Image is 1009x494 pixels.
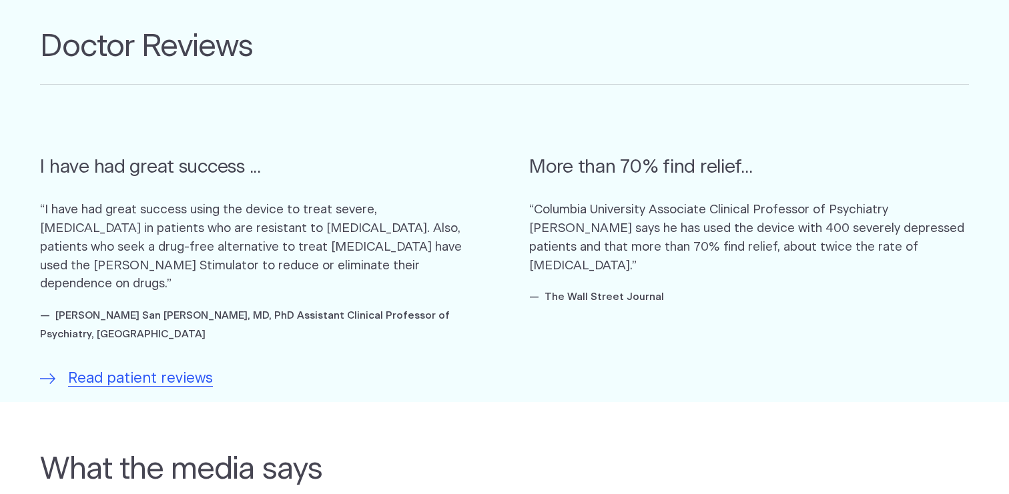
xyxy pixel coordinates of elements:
h5: I have had great success ... [40,154,479,182]
cite: — [PERSON_NAME] San [PERSON_NAME], MD, PhD Assistant Clinical Professor of Psychiatry, [GEOGRAPHI... [40,311,450,339]
h2: Doctor Reviews [40,29,968,85]
p: “I have had great success using the device to treat severe, [MEDICAL_DATA] in patients who are re... [40,201,479,293]
cite: — The Wall Street Journal [529,292,664,302]
a: Read patient reviews [40,368,213,390]
h5: More than 70% find relief... [529,154,968,182]
span: Read patient reviews [68,368,213,390]
p: “Columbia University Associate Clinical Professor of Psychiatry [PERSON_NAME] says he has used th... [529,201,968,275]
